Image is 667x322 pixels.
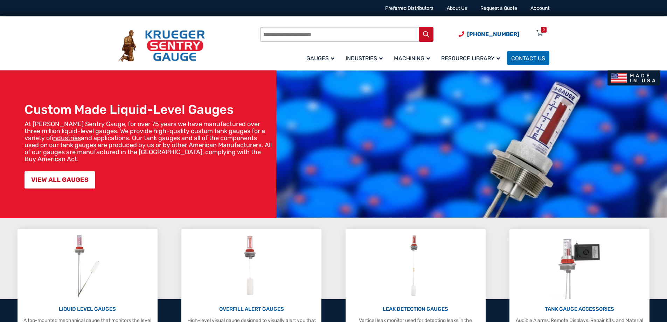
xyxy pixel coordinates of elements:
[437,50,507,66] a: Resource Library
[467,31,519,37] span: [PHONE_NUMBER]
[394,55,430,62] span: Machining
[306,55,334,62] span: Gauges
[507,51,549,65] a: Contact Us
[341,50,390,66] a: Industries
[480,5,517,11] a: Request a Quote
[346,55,383,62] span: Industries
[25,102,273,117] h1: Custom Made Liquid-Level Gauges
[185,305,318,313] p: OVERFILL ALERT GAUGES
[302,50,341,66] a: Gauges
[390,50,437,66] a: Machining
[21,305,154,313] p: LIQUID LEVEL GAUGES
[459,30,519,39] a: Phone Number (920) 434-8860
[511,55,545,62] span: Contact Us
[530,5,549,11] a: Account
[53,134,81,142] a: industries
[441,55,500,62] span: Resource Library
[276,70,667,218] img: bg_hero_bannerksentry
[543,27,545,33] div: 0
[118,30,205,62] img: Krueger Sentry Gauge
[513,305,646,313] p: TANK GAUGE ACCESSORIES
[402,233,429,299] img: Leak Detection Gauges
[447,5,467,11] a: About Us
[236,233,267,299] img: Overfill Alert Gauges
[25,121,273,163] p: At [PERSON_NAME] Sentry Gauge, for over 75 years we have manufactured over three million liquid-l...
[25,171,95,189] a: VIEW ALL GAUGES
[551,233,608,299] img: Tank Gauge Accessories
[349,305,482,313] p: LEAK DETECTION GAUGES
[69,233,106,299] img: Liquid Level Gauges
[607,70,660,85] img: Made In USA
[385,5,433,11] a: Preferred Distributors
